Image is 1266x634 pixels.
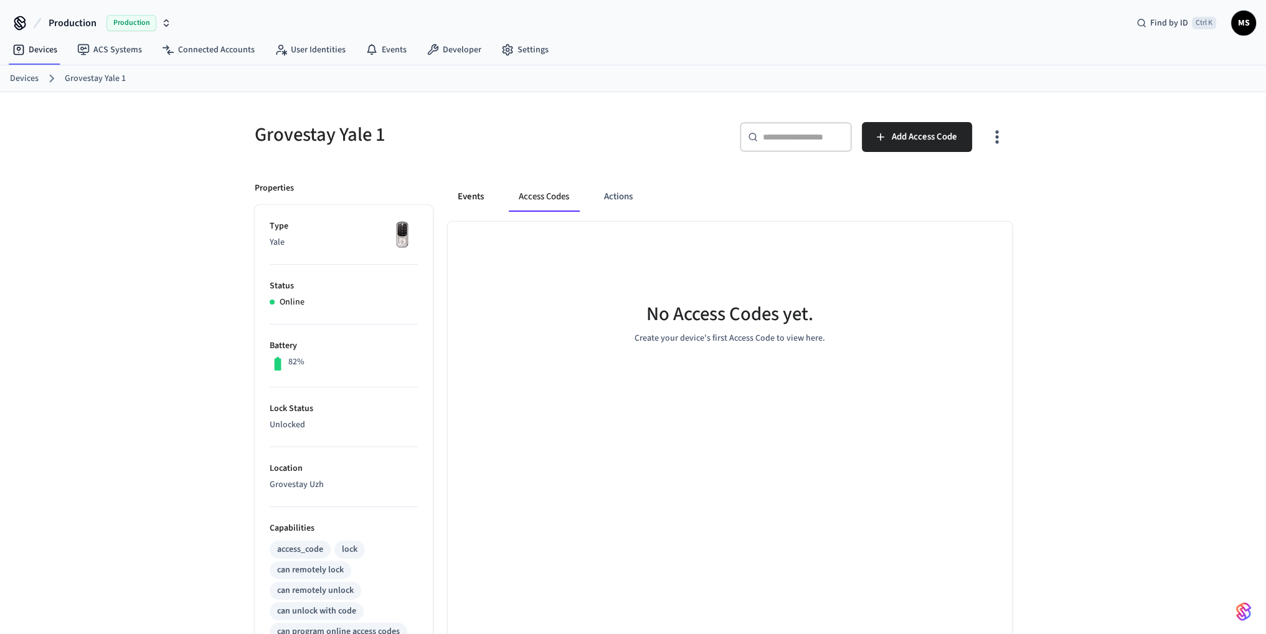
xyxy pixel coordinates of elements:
button: Access Codes [509,182,579,212]
div: can unlock with code [277,605,356,618]
span: Production [106,15,156,31]
p: Create your device's first Access Code to view here. [635,332,825,345]
img: Access Codes Empty State [702,247,758,300]
div: Find by IDCtrl K [1127,12,1226,34]
button: Add Access Code [862,122,972,152]
a: Developer [417,39,491,61]
h5: No Access Codes yet. [646,301,813,327]
p: Status [270,280,418,293]
a: Devices [10,72,39,85]
div: can remotely unlock [277,584,354,597]
p: Type [270,220,418,233]
p: 82% [288,356,305,369]
h5: Grovestay Yale 1 [255,122,626,148]
button: Actions [594,182,643,212]
span: Find by ID [1150,17,1188,29]
span: Add Access Code [892,129,957,145]
a: Events [356,39,417,61]
img: Yale Assure Touchscreen Wifi Smart Lock, Satin Nickel, Front [387,220,418,251]
a: ACS Systems [67,39,152,61]
div: access_code [277,543,323,556]
a: User Identities [265,39,356,61]
span: Production [49,16,97,31]
button: MS [1231,11,1256,35]
p: Capabilities [270,522,418,535]
p: Location [270,462,418,475]
a: Connected Accounts [152,39,265,61]
div: lock [342,543,357,556]
div: ant example [448,182,1012,212]
p: Yale [270,236,418,249]
p: Grovestay Uzh [270,478,418,491]
p: Properties [255,182,294,195]
a: Settings [491,39,559,61]
p: Online [280,296,305,309]
img: SeamLogoGradient.69752ec5.svg [1236,602,1251,622]
p: Lock Status [270,402,418,415]
p: Battery [270,339,418,352]
a: Devices [2,39,67,61]
button: Events [448,182,494,212]
p: Unlocked [270,419,418,432]
span: Ctrl K [1192,17,1216,29]
span: MS [1232,12,1255,34]
div: can remotely lock [277,564,344,577]
a: Grovestay Yale 1 [65,72,126,85]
